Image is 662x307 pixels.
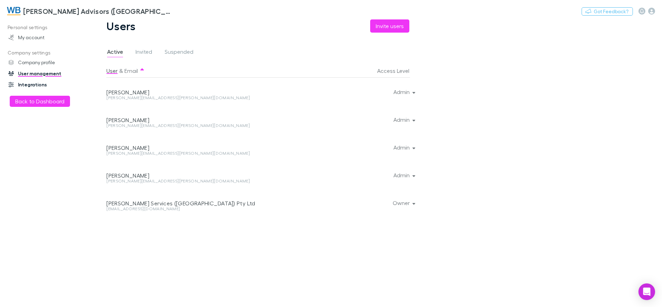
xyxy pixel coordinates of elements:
div: [PERSON_NAME][EMAIL_ADDRESS][PERSON_NAME][DOMAIN_NAME] [106,179,298,183]
button: Access Level [377,64,418,78]
span: Active [107,48,123,57]
button: Invite users [370,19,409,33]
div: [PERSON_NAME] [106,117,298,123]
div: [PERSON_NAME][EMAIL_ADDRESS][PERSON_NAME][DOMAIN_NAME] [106,151,298,155]
button: Got Feedback? [582,7,633,16]
a: Integrations [1,79,95,90]
img: William Buck Advisors (WA) Pty Ltd's Logo [7,7,20,15]
div: [EMAIL_ADDRESS][DOMAIN_NAME] [106,207,298,211]
div: [PERSON_NAME] [106,144,298,151]
a: My account [1,32,95,43]
div: [PERSON_NAME] Services ([GEOGRAPHIC_DATA]) Pty Ltd [106,200,298,207]
div: [PERSON_NAME] [106,172,298,179]
div: [PERSON_NAME][EMAIL_ADDRESS][PERSON_NAME][DOMAIN_NAME] [106,123,298,128]
p: Personal settings [1,23,95,32]
a: User management [1,68,95,79]
span: Suspended [165,48,193,57]
h1: Users [106,19,136,33]
button: Email [124,64,138,78]
a: [PERSON_NAME] Advisors ([GEOGRAPHIC_DATA]) Pty Ltd [3,3,176,19]
button: Back to Dashboard [10,96,70,107]
div: & [106,64,298,78]
h3: [PERSON_NAME] Advisors ([GEOGRAPHIC_DATA]) Pty Ltd [23,7,172,15]
button: Admin [388,170,420,180]
button: Admin [388,143,420,152]
p: Company settings [1,49,95,57]
div: Open Intercom Messenger [638,283,655,300]
button: Admin [388,115,420,125]
button: Admin [388,87,420,97]
button: Owner [387,198,420,208]
a: Company profile [1,57,95,68]
span: Invited [136,48,152,57]
div: [PERSON_NAME][EMAIL_ADDRESS][PERSON_NAME][DOMAIN_NAME] [106,96,298,100]
button: User [106,64,117,78]
div: [PERSON_NAME] [106,89,298,96]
